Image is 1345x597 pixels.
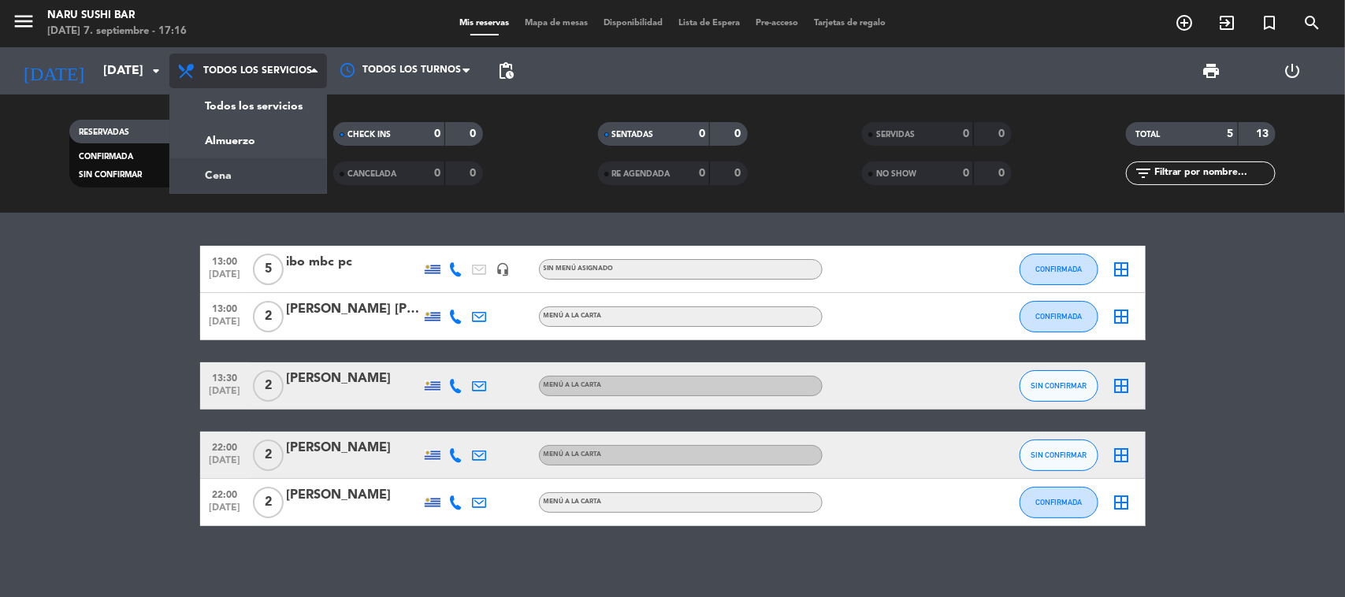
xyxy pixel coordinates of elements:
strong: 0 [963,168,969,179]
span: CONFIRMADA [1035,498,1082,506]
span: Disponibilidad [596,19,671,28]
span: Todos los servicios [203,65,312,76]
i: turned_in_not [1260,13,1279,32]
i: [DATE] [12,54,95,88]
span: MENÚ A LA CARTA [544,499,602,505]
div: [PERSON_NAME] [287,369,421,389]
strong: 0 [470,168,480,179]
i: border_all [1113,493,1131,512]
span: Tarjetas de regalo [806,19,894,28]
span: [DATE] [206,269,245,287]
span: 5 [253,254,284,285]
div: NARU Sushi Bar [47,8,187,24]
span: CONFIRMADA [1035,312,1082,321]
strong: 0 [699,168,705,179]
span: MENÚ A LA CARTA [544,313,602,319]
i: exit_to_app [1217,13,1236,32]
strong: 0 [734,128,744,139]
strong: 0 [434,168,440,179]
button: CONFIRMADA [1020,301,1098,332]
strong: 0 [470,128,480,139]
button: menu [12,9,35,39]
span: Mis reservas [451,19,517,28]
span: SENTADAS [612,131,654,139]
i: power_settings_new [1284,61,1302,80]
span: Mapa de mesas [517,19,596,28]
span: [DATE] [206,455,245,473]
span: CONFIRMADA [1035,265,1082,273]
div: ibo mbc pc [287,252,421,273]
div: [PERSON_NAME] [PERSON_NAME] [287,299,421,320]
strong: 5 [1228,128,1234,139]
span: TOTAL [1135,131,1160,139]
span: Sin menú asignado [544,265,614,272]
span: SIN CONFIRMAR [1031,381,1087,390]
span: CANCELADA [347,170,396,178]
div: [PERSON_NAME] [287,438,421,458]
span: RESERVADAS [79,128,129,136]
i: add_circle_outline [1175,13,1194,32]
i: arrow_drop_down [147,61,165,80]
span: SIN CONFIRMAR [1031,451,1087,459]
strong: 0 [998,128,1008,139]
span: MENÚ A LA CARTA [544,382,602,388]
button: SIN CONFIRMAR [1020,370,1098,402]
i: search [1302,13,1321,32]
span: SIN CONFIRMAR [79,171,142,179]
strong: 0 [699,128,705,139]
span: Pre-acceso [748,19,806,28]
span: 22:00 [206,437,245,455]
strong: 13 [1257,128,1273,139]
span: 2 [253,301,284,332]
a: Todos los servicios [170,89,326,124]
strong: 0 [734,168,744,179]
button: SIN CONFIRMAR [1020,439,1098,471]
span: Lista de Espera [671,19,748,28]
i: filter_list [1134,164,1153,183]
div: [DATE] 7. septiembre - 17:16 [47,24,187,39]
div: LOG OUT [1252,47,1333,95]
div: [PERSON_NAME] [287,485,421,506]
span: 13:30 [206,368,245,386]
span: SERVIDAS [876,131,915,139]
span: NO SHOW [876,170,916,178]
span: CHECK INS [347,131,391,139]
span: RE AGENDADA [612,170,671,178]
span: 13:00 [206,251,245,269]
a: Almuerzo [170,124,326,158]
i: border_all [1113,376,1131,395]
span: 2 [253,439,284,471]
i: border_all [1113,260,1131,279]
strong: 0 [963,128,969,139]
strong: 0 [998,168,1008,179]
i: menu [12,9,35,33]
span: [DATE] [206,386,245,404]
i: border_all [1113,446,1131,465]
span: print [1202,61,1221,80]
span: 13:00 [206,298,245,317]
i: headset_mic [496,262,511,276]
input: Filtrar por nombre... [1153,165,1275,182]
i: border_all [1113,307,1131,326]
span: CONFIRMADA [79,153,133,161]
button: CONFIRMADA [1020,487,1098,518]
button: CONFIRMADA [1020,254,1098,285]
span: MENÚ A LA CARTA [544,451,602,458]
strong: 0 [434,128,440,139]
span: 2 [253,370,284,402]
span: pending_actions [496,61,515,80]
span: 2 [253,487,284,518]
a: Cena [170,158,326,193]
span: [DATE] [206,317,245,335]
span: 22:00 [206,484,245,502]
span: [DATE] [206,502,245,521]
